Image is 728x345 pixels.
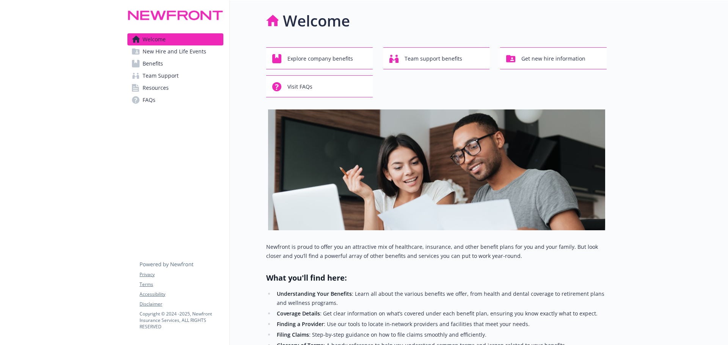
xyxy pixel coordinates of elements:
span: Team support benefits [405,52,462,66]
strong: Finding a Provider [277,320,324,328]
button: Visit FAQs [266,75,373,97]
button: Explore company benefits [266,47,373,69]
li: : Use our tools to locate in-network providers and facilities that meet your needs. [275,320,607,329]
p: Newfront is proud to offer you an attractive mix of healthcare, insurance, and other benefit plan... [266,242,607,261]
strong: Coverage Details [277,310,320,317]
button: Team support benefits [383,47,490,69]
a: FAQs [127,94,223,106]
button: Get new hire information [500,47,607,69]
h1: Welcome [283,9,350,32]
a: Privacy [140,271,223,278]
span: Team Support [143,70,179,82]
h2: What you'll find here: [266,273,607,283]
span: New Hire and Life Events [143,45,206,58]
img: overview page banner [268,109,605,230]
strong: Understanding Your Benefits [277,290,352,297]
span: Resources [143,82,169,94]
a: Team Support [127,70,223,82]
p: Copyright © 2024 - 2025 , Newfront Insurance Services, ALL RIGHTS RESERVED [140,311,223,330]
span: Welcome [143,33,166,45]
strong: Filing Claims [277,331,309,338]
span: Benefits [143,58,163,70]
a: New Hire and Life Events [127,45,223,58]
a: Accessibility [140,291,223,298]
a: Terms [140,281,223,288]
li: : Step-by-step guidance on how to file claims smoothly and efficiently. [275,330,607,339]
span: Visit FAQs [287,80,312,94]
a: Resources [127,82,223,94]
a: Disclaimer [140,301,223,308]
li: : Get clear information on what’s covered under each benefit plan, ensuring you know exactly what... [275,309,607,318]
a: Welcome [127,33,223,45]
span: Get new hire information [521,52,585,66]
span: Explore company benefits [287,52,353,66]
span: FAQs [143,94,155,106]
li: : Learn all about the various benefits we offer, from health and dental coverage to retirement pl... [275,289,607,308]
a: Benefits [127,58,223,70]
